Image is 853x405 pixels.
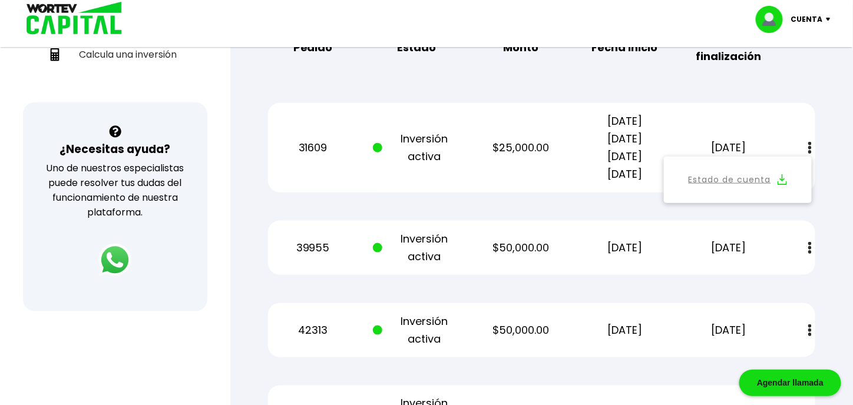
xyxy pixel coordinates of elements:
[756,6,791,33] img: profile-image
[293,39,333,57] b: Pedido
[373,130,461,165] p: Inversión activa
[685,30,773,65] b: Fecha finalización
[581,321,669,339] p: [DATE]
[38,161,192,220] p: Uno de nuestros especialistas puede resolver tus dudas del funcionamiento de nuestra plataforma.
[689,172,771,187] a: Estado de cuenta
[269,139,357,157] p: 31609
[373,230,461,265] p: Inversión activa
[685,239,773,257] p: [DATE]
[685,139,773,157] p: [DATE]
[59,141,170,158] h3: ¿Necesitas ayuda?
[671,164,805,196] button: Estado de cuenta
[98,244,131,277] img: logos_whatsapp-icon.242b2217.svg
[398,39,437,57] b: Estado
[581,239,669,257] p: [DATE]
[477,139,565,157] p: $25,000.00
[581,112,669,183] p: [DATE] [DATE] [DATE] [DATE]
[791,11,823,28] p: Cuenta
[477,321,565,339] p: $50,000.00
[373,313,461,348] p: Inversión activa
[477,239,565,257] p: $50,000.00
[269,239,357,257] p: 39955
[503,39,538,57] b: Monto
[739,370,841,396] div: Agendar llamada
[269,321,357,339] p: 42313
[685,321,773,339] p: [DATE]
[44,42,187,67] a: Calcula una inversión
[592,39,658,57] b: Fecha inicio
[48,48,61,61] img: calculadora-icon.17d418c4.svg
[823,18,839,21] img: icon-down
